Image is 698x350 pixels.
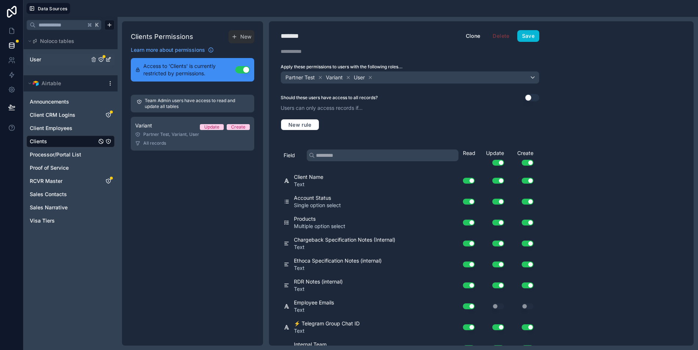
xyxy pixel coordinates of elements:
[294,320,360,327] span: ⚡️ Telegram Group Chat ID
[30,125,72,132] span: Client Employees
[30,125,97,132] a: Client Employees
[284,152,295,159] span: Field
[38,6,68,11] span: Data Sources
[281,95,378,101] label: Should these users have access to all records?
[30,177,62,185] span: RCVR Master
[517,30,539,42] button: Save
[26,149,115,160] div: Processor/Portal List
[131,32,193,42] h1: Clients Permissions
[285,122,314,128] span: New rule
[30,111,75,119] span: Client CRM Logins
[294,243,395,251] span: Text
[131,117,254,151] a: VariantUpdateCreatePartner Test, Variant, UserAll records
[30,164,97,172] a: Proof of Service
[231,124,245,130] div: Create
[478,149,507,166] div: Update
[461,30,485,42] button: Clone
[507,149,536,166] div: Create
[326,74,343,81] span: Variant
[281,119,319,131] button: New rule
[26,36,110,46] button: Noloco tables
[463,149,478,157] div: Read
[135,122,152,129] span: Variant
[30,98,97,105] a: Announcements
[204,124,219,130] div: Update
[30,191,67,198] span: Sales Contacts
[30,138,97,145] a: Clients
[240,33,251,40] span: New
[40,37,74,45] span: Noloco tables
[294,215,345,223] span: Products
[30,177,97,185] a: RCVR Master
[26,109,115,121] div: Client CRM Logins
[229,30,254,43] button: New
[26,54,115,65] div: User
[26,122,115,134] div: Client Employees
[354,74,365,81] span: User
[42,80,61,87] span: Airtable
[294,285,343,293] span: Text
[26,202,115,213] div: Sales Narrative
[30,151,97,158] a: Processor/Portal List
[131,46,214,54] a: Learn more about permissions
[294,257,382,264] span: Ethoca Specification Notes (internal)
[30,138,47,145] span: Clients
[30,191,97,198] a: Sales Contacts
[281,104,539,112] p: Users can only access records if...
[30,56,41,63] span: User
[30,217,97,224] a: Visa Tiers
[131,46,205,54] span: Learn more about permissions
[30,204,68,211] span: Sales Narrative
[145,98,248,109] p: Team Admin users have access to read and update all tables
[294,236,395,243] span: Chargeback Specification Notes (Internal)
[26,175,115,187] div: RCVR Master
[26,96,115,108] div: Announcements
[26,78,104,89] button: Airtable LogoAirtable
[33,80,39,86] img: Airtable Logo
[26,3,70,14] button: Data Sources
[294,299,334,306] span: Employee Emails
[294,306,334,314] span: Text
[30,56,89,63] a: User
[30,217,55,224] span: Visa Tiers
[30,151,81,158] span: Processor/Portal List
[294,181,323,188] span: Text
[294,202,341,209] span: Single option select
[94,22,100,28] span: K
[30,98,69,105] span: Announcements
[26,162,115,174] div: Proof of Service
[294,341,341,348] span: Internal Team
[281,64,539,70] label: Apply these permissions to users with the following roles...
[294,223,345,230] span: Multiple option select
[281,71,539,84] button: Partner TestVariantUser
[135,131,250,137] div: Partner Test, Variant, User
[26,215,115,227] div: Visa Tiers
[294,278,343,285] span: RDR Notes (internal)
[285,74,315,81] span: Partner Test
[294,194,341,202] span: Account Status
[30,111,97,119] a: Client CRM Logins
[294,327,360,335] span: Text
[26,188,115,200] div: Sales Contacts
[26,136,115,147] div: Clients
[294,264,382,272] span: Text
[30,164,69,172] span: Proof of Service
[30,204,97,211] a: Sales Narrative
[294,173,323,181] span: Client Name
[143,140,166,146] span: All records
[143,62,235,77] span: Access to 'Clients' is currently restricted by permissions.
